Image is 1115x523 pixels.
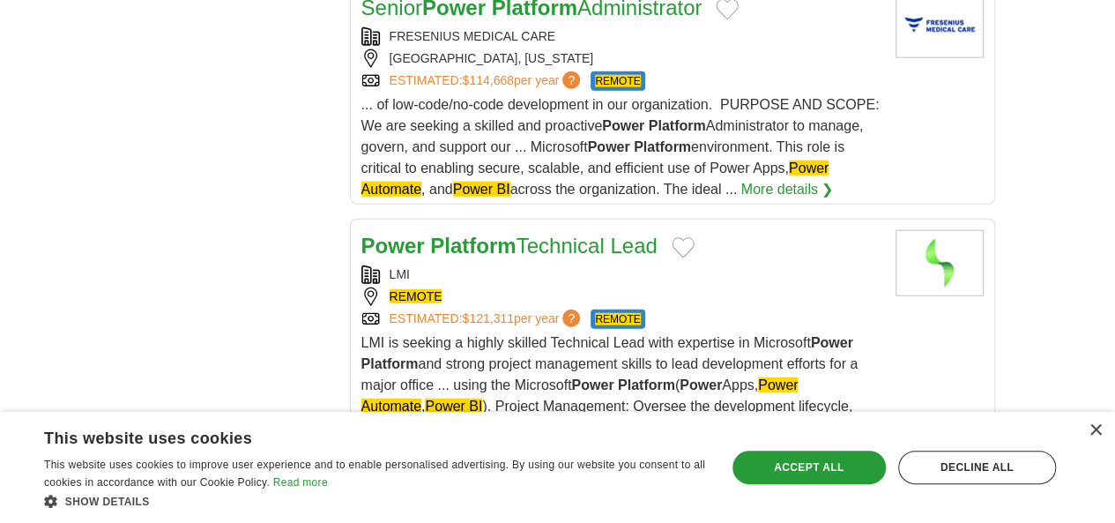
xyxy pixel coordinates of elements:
a: ESTIMATED:$114,668per year? [390,71,584,91]
span: ? [562,310,580,327]
strong: Platform [430,234,516,258]
strong: Platform [634,139,691,154]
span: ... of low-code/no-code development in our organization. ​ PURPOSE AND SCOPE: We are seeking a sk... [361,97,880,197]
div: Close [1089,424,1102,437]
strong: Platform [361,356,419,371]
a: More details ❯ [741,179,834,200]
div: Show details [44,492,706,510]
strong: Platform [618,377,675,392]
strong: Power [811,335,853,350]
div: This website uses cookies [44,422,662,449]
strong: Power [602,118,644,133]
strong: Power [588,139,630,154]
button: Add to favorite jobs [672,237,695,258]
a: LMI [390,267,410,281]
div: [GEOGRAPHIC_DATA], [US_STATE] [361,49,881,68]
div: Decline all [898,451,1056,484]
em: REMOTE [390,289,442,303]
strong: Power [571,377,613,392]
img: LMI Aerospace logo [896,230,984,296]
span: ? [562,71,580,89]
span: $114,668 [462,73,513,87]
em: Power BI [453,182,510,197]
a: FRESENIUS MEDICAL CARE [390,29,556,43]
em: REMOTE [595,75,640,87]
span: Show details [65,496,150,508]
strong: Platform [649,118,706,133]
strong: Power [680,377,722,392]
em: REMOTE [595,313,640,325]
span: This website uses cookies to improve user experience and to enable personalised advertising. By u... [44,459,705,489]
a: ESTIMATED:$121,311per year? [390,310,584,329]
span: LMI is seeking a highly skilled Technical Lead with expertise in Microsoft and strong project man... [361,335,859,435]
strong: Power [361,234,425,258]
span: $121,311 [462,311,513,325]
a: Read more, opens a new window [273,476,328,489]
em: Power BI [425,399,482,414]
a: Power PlatformTechnical Lead [361,234,658,258]
div: Accept all [732,451,886,484]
